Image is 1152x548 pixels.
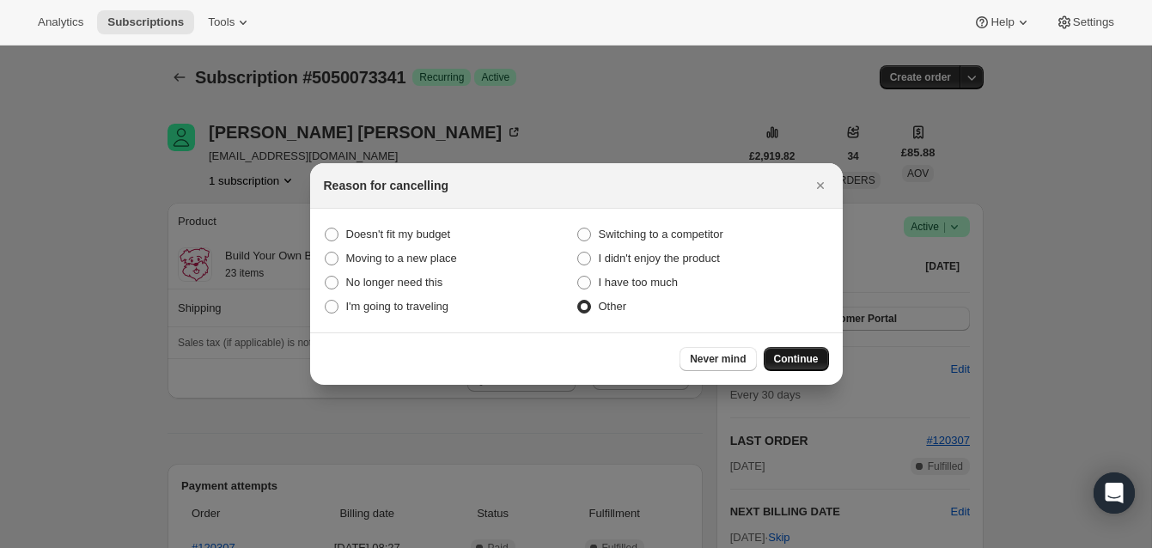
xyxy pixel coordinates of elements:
button: Analytics [27,10,94,34]
span: Subscriptions [107,15,184,29]
button: Settings [1045,10,1125,34]
span: Moving to a new place [346,252,457,265]
button: Continue [764,347,829,371]
span: Never mind [690,352,746,366]
span: Help [990,15,1014,29]
span: Tools [208,15,235,29]
h2: Reason for cancelling [324,177,448,194]
span: Settings [1073,15,1114,29]
span: Doesn't fit my budget [346,228,451,241]
button: Help [963,10,1041,34]
button: Tools [198,10,262,34]
span: Switching to a competitor [599,228,723,241]
span: I didn't enjoy the product [599,252,720,265]
button: Close [808,174,832,198]
span: Continue [774,352,819,366]
span: Other [599,300,627,313]
div: Open Intercom Messenger [1094,472,1135,514]
span: Analytics [38,15,83,29]
button: Never mind [680,347,756,371]
span: I'm going to traveling [346,300,449,313]
button: Subscriptions [97,10,194,34]
span: I have too much [599,276,679,289]
span: No longer need this [346,276,443,289]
